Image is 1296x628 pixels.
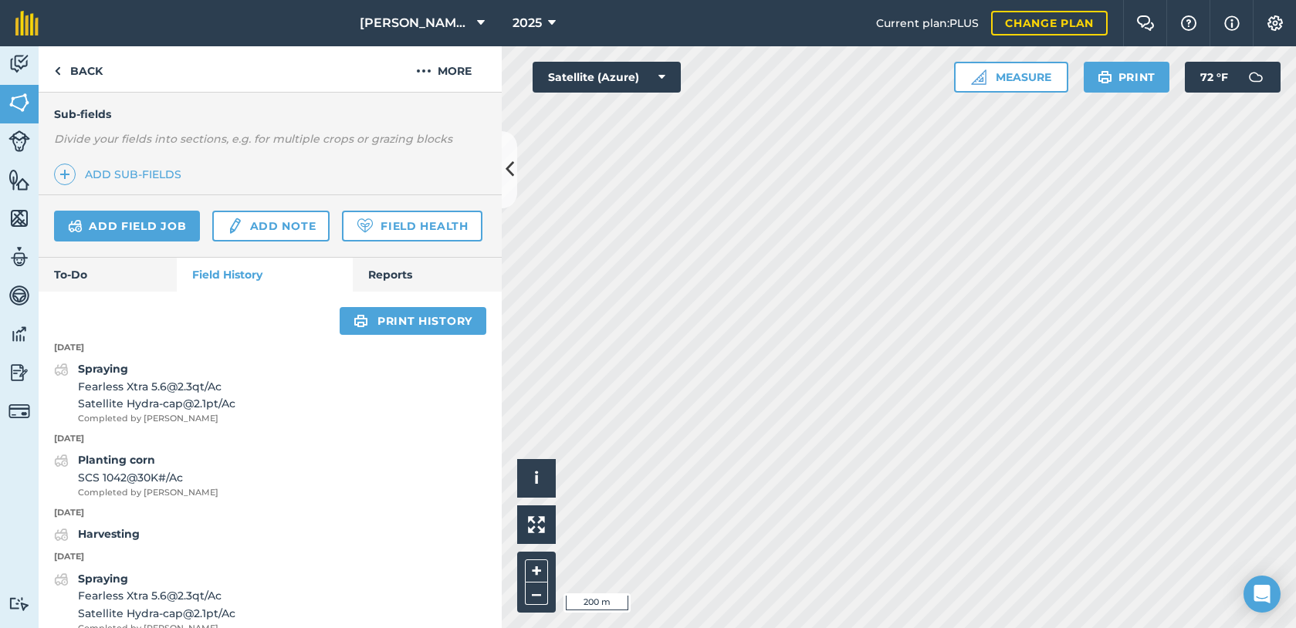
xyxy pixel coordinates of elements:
div: Open Intercom Messenger [1244,576,1281,613]
span: Fearless Xtra 5.6 @ 2.3 qt / Ac [78,378,235,395]
a: Change plan [991,11,1108,35]
a: Field Health [342,211,482,241]
img: svg+xml;base64,PD94bWwgdmVyc2lvbj0iMS4wIiBlbmNvZGluZz0idXRmLTgiPz4KPCEtLSBHZW5lcmF0b3I6IEFkb2JlIE... [8,322,30,346]
img: svg+xml;base64,PHN2ZyB4bWxucz0iaHR0cDovL3d3dy53My5vcmcvMjAwMC9zdmciIHdpZHRoPSI1NiIgaGVpZ2h0PSI2MC... [8,168,30,191]
span: Completed by [PERSON_NAME] [78,486,218,500]
span: 72 ° F [1200,62,1228,93]
a: SprayingFearless Xtra 5.6@2.3qt/AcSatellite Hydra-cap@2.1pt/AcCompleted by [PERSON_NAME] [54,360,235,426]
button: i [517,459,556,498]
a: Add note [212,211,330,241]
img: svg+xml;base64,PHN2ZyB4bWxucz0iaHR0cDovL3d3dy53My5vcmcvMjAwMC9zdmciIHdpZHRoPSI5IiBoZWlnaHQ9IjI0Ii... [54,62,61,80]
a: Planting cornSCS 1042@30K#/AcCompleted by [PERSON_NAME] [54,451,218,499]
button: – [525,582,548,605]
strong: Spraying [78,362,128,376]
button: More [386,46,502,92]
button: + [525,559,548,582]
strong: Planting corn [78,453,155,467]
span: i [534,468,539,488]
a: Field History [177,258,352,292]
img: Ruler icon [971,69,986,85]
img: A cog icon [1266,15,1284,31]
img: svg+xml;base64,PHN2ZyB4bWxucz0iaHR0cDovL3d3dy53My5vcmcvMjAwMC9zdmciIHdpZHRoPSIxNyIgaGVpZ2h0PSIxNy... [1224,14,1240,32]
img: svg+xml;base64,PD94bWwgdmVyc2lvbj0iMS4wIiBlbmNvZGluZz0idXRmLTgiPz4KPCEtLSBHZW5lcmF0b3I6IEFkb2JlIE... [226,217,243,235]
span: Fearless Xtra 5.6 @ 2.3 qt / Ac [78,587,235,604]
span: 2025 [513,14,542,32]
a: To-Do [39,258,177,292]
img: svg+xml;base64,PD94bWwgdmVyc2lvbj0iMS4wIiBlbmNvZGluZz0idXRmLTgiPz4KPCEtLSBHZW5lcmF0b3I6IEFkb2JlIE... [8,52,30,76]
a: Back [39,46,118,92]
img: svg+xml;base64,PHN2ZyB4bWxucz0iaHR0cDovL3d3dy53My5vcmcvMjAwMC9zdmciIHdpZHRoPSIxOSIgaGVpZ2h0PSIyNC... [1098,68,1112,86]
img: svg+xml;base64,PD94bWwgdmVyc2lvbj0iMS4wIiBlbmNvZGluZz0idXRmLTgiPz4KPCEtLSBHZW5lcmF0b3I6IEFkb2JlIE... [8,361,30,384]
img: svg+xml;base64,PD94bWwgdmVyc2lvbj0iMS4wIiBlbmNvZGluZz0idXRmLTgiPz4KPCEtLSBHZW5lcmF0b3I6IEFkb2JlIE... [54,525,69,544]
p: [DATE] [39,341,502,355]
img: fieldmargin Logo [15,11,39,35]
a: Print history [340,307,486,335]
a: Add field job [54,211,200,241]
a: Add sub-fields [54,164,188,185]
p: [DATE] [39,432,502,446]
p: [DATE] [39,506,502,520]
img: svg+xml;base64,PHN2ZyB4bWxucz0iaHR0cDovL3d3dy53My5vcmcvMjAwMC9zdmciIHdpZHRoPSI1NiIgaGVpZ2h0PSI2MC... [8,207,30,230]
img: svg+xml;base64,PD94bWwgdmVyc2lvbj0iMS4wIiBlbmNvZGluZz0idXRmLTgiPz4KPCEtLSBHZW5lcmF0b3I6IEFkb2JlIE... [54,360,69,379]
span: SCS 1042 @ 30K # / Ac [78,469,218,486]
img: svg+xml;base64,PD94bWwgdmVyc2lvbj0iMS4wIiBlbmNvZGluZz0idXRmLTgiPz4KPCEtLSBHZW5lcmF0b3I6IEFkb2JlIE... [8,596,30,611]
h4: Sub-fields [39,106,502,123]
img: svg+xml;base64,PD94bWwgdmVyc2lvbj0iMS4wIiBlbmNvZGluZz0idXRmLTgiPz4KPCEtLSBHZW5lcmF0b3I6IEFkb2JlIE... [8,245,30,268]
button: Measure [954,62,1068,93]
img: svg+xml;base64,PD94bWwgdmVyc2lvbj0iMS4wIiBlbmNvZGluZz0idXRmLTgiPz4KPCEtLSBHZW5lcmF0b3I6IEFkb2JlIE... [1240,62,1271,93]
strong: Harvesting [78,527,140,541]
span: Satellite Hydra-cap @ 2.1 pt / Ac [78,605,235,622]
span: Completed by [PERSON_NAME] [78,412,235,426]
img: svg+xml;base64,PD94bWwgdmVyc2lvbj0iMS4wIiBlbmNvZGluZz0idXRmLTgiPz4KPCEtLSBHZW5lcmF0b3I6IEFkb2JlIE... [8,130,30,152]
button: 72 °F [1185,62,1281,93]
button: Print [1084,62,1170,93]
img: svg+xml;base64,PD94bWwgdmVyc2lvbj0iMS4wIiBlbmNvZGluZz0idXRmLTgiPz4KPCEtLSBHZW5lcmF0b3I6IEFkb2JlIE... [68,217,83,235]
img: svg+xml;base64,PD94bWwgdmVyc2lvbj0iMS4wIiBlbmNvZGluZz0idXRmLTgiPz4KPCEtLSBHZW5lcmF0b3I6IEFkb2JlIE... [54,570,69,589]
a: Reports [353,258,502,292]
img: svg+xml;base64,PHN2ZyB4bWxucz0iaHR0cDovL3d3dy53My5vcmcvMjAwMC9zdmciIHdpZHRoPSIxOSIgaGVpZ2h0PSIyNC... [354,312,368,330]
img: svg+xml;base64,PHN2ZyB4bWxucz0iaHR0cDovL3d3dy53My5vcmcvMjAwMC9zdmciIHdpZHRoPSIxNCIgaGVpZ2h0PSIyNC... [59,165,70,184]
img: Four arrows, one pointing top left, one top right, one bottom right and the last bottom left [528,516,545,533]
img: svg+xml;base64,PD94bWwgdmVyc2lvbj0iMS4wIiBlbmNvZGluZz0idXRmLTgiPz4KPCEtLSBHZW5lcmF0b3I6IEFkb2JlIE... [8,400,30,422]
span: Satellite Hydra-cap @ 2.1 pt / Ac [78,395,235,412]
img: Two speech bubbles overlapping with the left bubble in the forefront [1136,15,1155,31]
span: Current plan : PLUS [876,15,979,32]
img: svg+xml;base64,PD94bWwgdmVyc2lvbj0iMS4wIiBlbmNvZGluZz0idXRmLTgiPz4KPCEtLSBHZW5lcmF0b3I6IEFkb2JlIE... [54,451,69,470]
button: Satellite (Azure) [533,62,681,93]
a: Harvesting [54,525,140,544]
span: [PERSON_NAME] Farms [360,14,471,32]
img: svg+xml;base64,PD94bWwgdmVyc2lvbj0iMS4wIiBlbmNvZGluZz0idXRmLTgiPz4KPCEtLSBHZW5lcmF0b3I6IEFkb2JlIE... [8,284,30,307]
img: svg+xml;base64,PHN2ZyB4bWxucz0iaHR0cDovL3d3dy53My5vcmcvMjAwMC9zdmciIHdpZHRoPSIyMCIgaGVpZ2h0PSIyNC... [416,62,431,80]
p: [DATE] [39,550,502,564]
img: svg+xml;base64,PHN2ZyB4bWxucz0iaHR0cDovL3d3dy53My5vcmcvMjAwMC9zdmciIHdpZHRoPSI1NiIgaGVpZ2h0PSI2MC... [8,91,30,114]
img: A question mark icon [1179,15,1198,31]
em: Divide your fields into sections, e.g. for multiple crops or grazing blocks [54,132,452,146]
strong: Spraying [78,572,128,586]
